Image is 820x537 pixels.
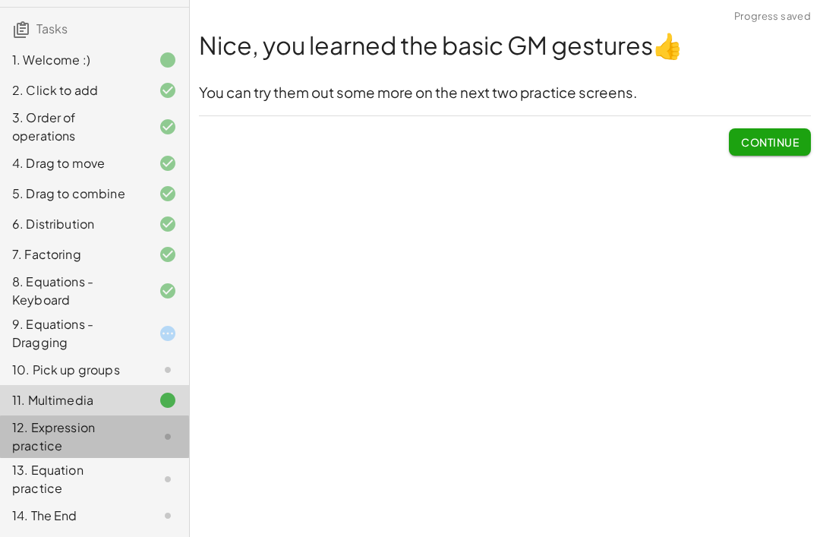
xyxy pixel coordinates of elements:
[12,507,134,525] div: 14. The End
[159,118,177,136] i: Task finished and correct.
[12,419,134,455] div: 12. Expression practice
[12,109,134,145] div: 3. Order of operations
[159,428,177,446] i: Task not started.
[159,185,177,203] i: Task finished and correct.
[159,245,177,264] i: Task finished and correct.
[729,128,811,156] button: Continue
[159,215,177,233] i: Task finished and correct.
[159,154,177,172] i: Task finished and correct.
[12,185,134,203] div: 5. Drag to combine
[159,324,177,343] i: Task started.
[12,361,134,379] div: 10. Pick up groups
[159,470,177,488] i: Task not started.
[12,154,134,172] div: 4. Drag to move
[12,391,134,409] div: 11. Multimedia
[12,245,134,264] div: 7. Factoring
[12,461,134,498] div: 13. Equation practice
[199,28,811,62] h1: Nice, you learned the basic GM gestures
[12,315,134,352] div: 9. Equations - Dragging
[159,361,177,379] i: Task not started.
[159,391,177,409] i: Task finished.
[12,215,134,233] div: 6. Distribution
[12,81,134,100] div: 2. Click to add
[159,282,177,300] i: Task finished and correct.
[12,273,134,309] div: 8. Equations - Keyboard
[653,30,683,60] span: 👍
[159,81,177,100] i: Task finished and correct.
[159,51,177,69] i: Task finished.
[199,83,811,103] h3: You can try them out some more on the next two practice screens.
[159,507,177,525] i: Task not started.
[12,51,134,69] div: 1. Welcome :)
[741,135,799,149] span: Continue
[734,9,811,24] span: Progress saved
[36,21,68,36] span: Tasks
